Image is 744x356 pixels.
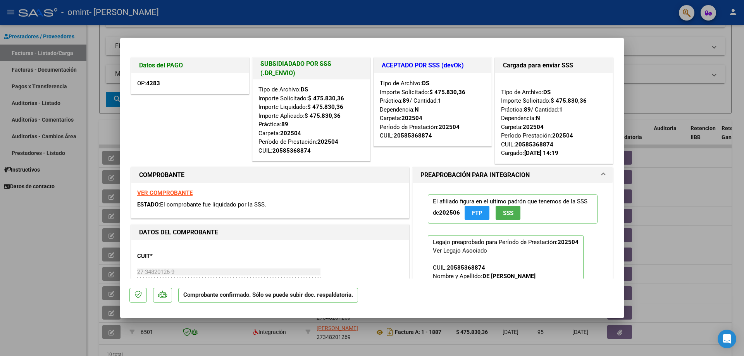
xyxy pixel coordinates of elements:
strong: 202504 [280,130,301,137]
a: VER COMPROBANTE [137,189,193,196]
strong: DS [301,86,308,93]
strong: 202504 [439,124,460,131]
strong: DS [543,89,551,96]
strong: 202504 [552,132,573,139]
strong: COMPROBANTE [139,171,184,179]
p: CUIT [137,252,217,261]
span: CUIL: Nombre y Apellido: Período Desde: Período Hasta: Admite Dependencia: [433,264,536,314]
p: Legajo preaprobado para Período de Prestación: [428,235,584,318]
strong: $ 475.830,36 [305,112,341,119]
strong: 89 [281,121,288,128]
div: Tipo de Archivo: Importe Solicitado: Práctica: / Cantidad: Dependencia: Carpeta: Período Prestaci... [501,79,607,158]
div: 20585368874 [515,140,553,149]
strong: $ 475.830,36 [307,103,343,110]
strong: 202504 [558,239,579,246]
span: El comprobante fue liquidado por la SSS. [160,201,266,208]
h1: SUBSIDIADADO POR SSS (.DR_ENVIO) [260,59,362,78]
strong: 4283 [146,80,160,87]
span: SSS [503,210,513,217]
p: Comprobante confirmado. Sólo se puede subir doc. respaldatoria. [178,288,358,303]
h1: PREAPROBACIÓN PARA INTEGRACION [420,170,530,180]
strong: $ 475.830,36 [429,89,465,96]
span: OP: [137,80,160,87]
strong: 89 [524,106,531,113]
strong: [DATE] 14:19 [524,150,558,157]
div: PREAPROBACIÓN PARA INTEGRACION [413,183,613,336]
button: FTP [465,206,489,220]
div: Open Intercom Messenger [718,330,736,348]
span: FTP [472,210,482,217]
strong: $ 475.830,36 [308,95,344,102]
h1: ACEPTADO POR SSS (devOk) [382,61,484,70]
div: 20585368874 [447,263,485,272]
strong: DATOS DEL COMPROBANTE [139,229,218,236]
div: Ver Legajo Asociado [433,246,487,255]
strong: 1 [559,106,563,113]
strong: N [415,106,419,113]
mat-expansion-panel-header: PREAPROBACIÓN PARA INTEGRACION [413,167,613,183]
div: 20585368874 [394,131,432,140]
strong: 202504 [523,124,544,131]
button: SSS [496,206,520,220]
h1: Cargada para enviar SSS [503,61,605,70]
div: Tipo de Archivo: Importe Solicitado: Práctica: / Cantidad: Dependencia: Carpeta: Período de Prest... [380,79,486,140]
strong: DS [422,80,429,87]
strong: DE [PERSON_NAME] [482,273,536,280]
strong: 202506 [439,209,460,216]
p: El afiliado figura en el ultimo padrón que tenemos de la SSS de [428,194,598,224]
strong: 202504 [317,138,338,145]
div: 20585368874 [272,146,311,155]
strong: 202504 [401,115,422,122]
strong: N [536,115,540,122]
strong: 89 [403,97,410,104]
span: ESTADO: [137,201,160,208]
strong: $ 475.830,36 [551,97,587,104]
strong: 1 [438,97,441,104]
div: Tipo de Archivo: Importe Solicitado: Importe Liquidado: Importe Aplicado: Práctica: Carpeta: Perí... [258,85,364,155]
h1: Datos del PAGO [139,61,241,70]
